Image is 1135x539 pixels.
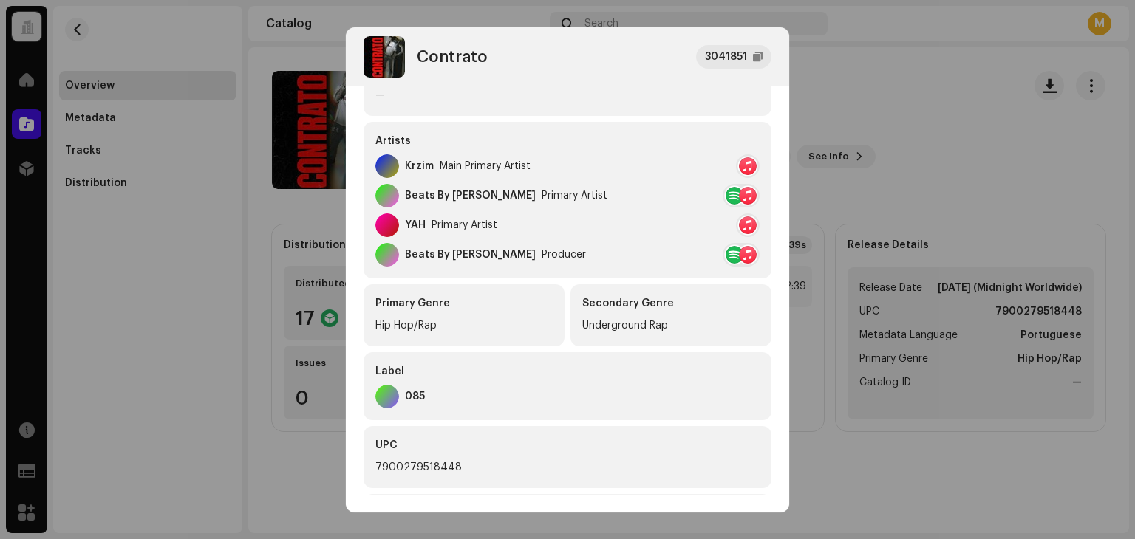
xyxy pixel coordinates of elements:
div: YAH [405,219,426,231]
div: Hip Hop/Rap [375,317,553,334]
div: Artists [375,134,760,148]
div: Beats By [PERSON_NAME] [405,190,536,202]
div: Secondary Genre [582,296,760,311]
div: — [375,86,760,104]
div: Underground Rap [582,317,760,334]
div: UPC [375,438,760,453]
img: a90c1a24-b1f6-483a-acf2-c32cf2ca9bcc [364,36,405,78]
div: Beats By [PERSON_NAME] [405,249,536,261]
div: Primary Artist [542,190,607,202]
div: 085 [405,391,425,402]
div: Producer [542,249,586,261]
div: Main Primary Artist [440,160,531,172]
div: Label [375,364,760,379]
div: Primary Artist [432,219,497,231]
div: Krzim [405,160,434,172]
div: Primary Genre [375,296,553,311]
div: 7900279518448 [375,459,760,476]
div: Contrato [417,48,488,66]
div: 3041851 [705,48,747,66]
